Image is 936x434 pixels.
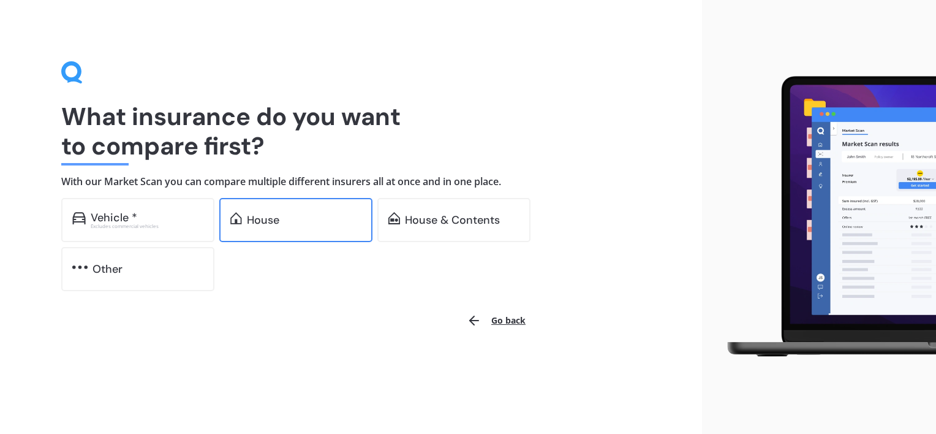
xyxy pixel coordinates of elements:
div: Excludes commercial vehicles [91,224,203,229]
img: car.f15378c7a67c060ca3f3.svg [72,212,86,224]
div: Vehicle * [91,211,137,224]
div: House & Contents [405,214,500,226]
img: home-and-contents.b802091223b8502ef2dd.svg [388,212,400,224]
img: laptop.webp [712,70,936,364]
div: House [247,214,279,226]
div: Other [92,263,123,275]
img: other.81dba5aafe580aa69f38.svg [72,261,88,273]
img: home.91c183c226a05b4dc763.svg [230,212,242,224]
button: Go back [459,306,533,335]
h4: With our Market Scan you can compare multiple different insurers all at once and in one place. [61,175,641,188]
h1: What insurance do you want to compare first? [61,102,641,161]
